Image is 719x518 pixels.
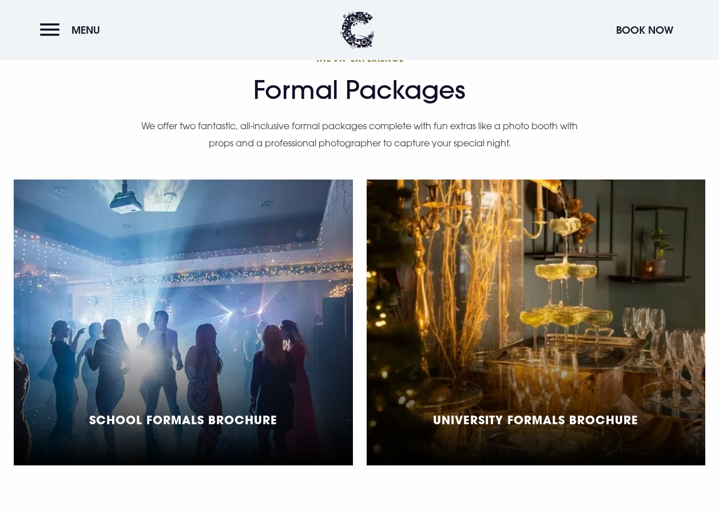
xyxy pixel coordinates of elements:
[71,23,100,37] span: Menu
[132,53,588,105] h2: Formal Packages
[40,18,106,42] button: Menu
[132,117,588,152] p: We offer two fantastic, all-inclusive formal packages complete with fun extras like a photo booth...
[340,11,375,49] img: Clandeboye Lodge
[14,180,353,465] a: School Formals Brochure
[89,413,277,427] h5: School Formals Brochure
[433,413,638,427] h5: University Formals Brochure
[367,180,706,465] a: University Formals Brochure
[610,18,679,42] button: Book Now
